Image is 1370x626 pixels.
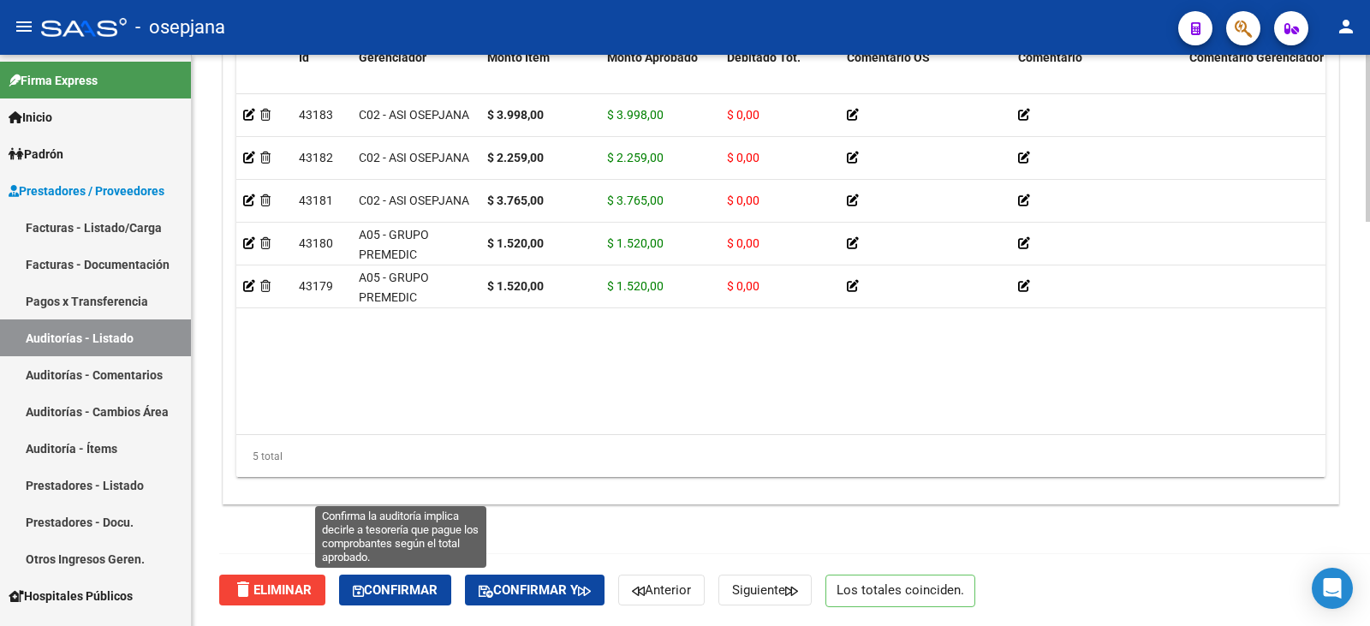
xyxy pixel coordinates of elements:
button: Anterior [618,575,705,605]
span: Siguiente [732,582,798,598]
span: Inicio [9,108,52,127]
datatable-header-cell: Comentario Gerenciador [1182,39,1354,115]
span: Monto Aprobado [607,51,698,64]
span: Gerenciador [359,51,426,64]
span: A05 - GRUPO PREMEDIC [359,228,429,261]
span: - osepjana [135,9,225,46]
p: Los totales coinciden. [825,575,975,607]
span: Hospitales Públicos [9,587,133,605]
span: $ 2.259,00 [607,151,664,164]
span: Prestadores / Proveedores [9,182,164,200]
span: 43182 [299,151,333,164]
mat-icon: delete [233,579,253,599]
div: 5 total [236,435,1325,478]
span: 43183 [299,108,333,122]
datatable-header-cell: Id [292,39,352,115]
button: Eliminar [219,575,325,605]
mat-icon: person [1336,16,1356,37]
span: Monto Item [487,51,550,64]
span: $ 3.765,00 [607,194,664,207]
span: Confirmar y [479,582,591,598]
span: A05 - GRUPO PREMEDIC [359,271,429,304]
strong: $ 2.259,00 [487,151,544,164]
span: $ 0,00 [727,194,759,207]
span: C02 - ASI OSEPJANA [359,151,469,164]
datatable-header-cell: Monto Item [480,39,600,115]
span: Id [299,51,309,64]
span: Comentario [1018,51,1082,64]
strong: $ 3.998,00 [487,108,544,122]
strong: $ 1.520,00 [487,279,544,293]
mat-icon: menu [14,16,34,37]
span: 43180 [299,236,333,250]
span: 43179 [299,279,333,293]
span: $ 0,00 [727,279,759,293]
span: Anterior [632,582,691,598]
span: C02 - ASI OSEPJANA [359,108,469,122]
span: Eliminar [233,582,312,598]
button: Confirmar [339,575,451,605]
datatable-header-cell: Comentario [1011,39,1182,115]
span: $ 0,00 [727,108,759,122]
button: Siguiente [718,575,812,605]
strong: $ 3.765,00 [487,194,544,207]
button: Confirmar y [465,575,605,605]
span: Comentario OS [847,51,930,64]
span: Confirmar [353,582,438,598]
span: $ 3.998,00 [607,108,664,122]
span: Debitado Tot. [727,51,801,64]
datatable-header-cell: Monto Aprobado [600,39,720,115]
span: $ 0,00 [727,236,759,250]
span: $ 1.520,00 [607,279,664,293]
span: 43181 [299,194,333,207]
datatable-header-cell: Debitado Tot. [720,39,840,115]
div: Open Intercom Messenger [1312,568,1353,609]
datatable-header-cell: Gerenciador [352,39,480,115]
span: C02 - ASI OSEPJANA [359,194,469,207]
strong: $ 1.520,00 [487,236,544,250]
span: Firma Express [9,71,98,90]
span: Padrón [9,145,63,164]
span: $ 0,00 [727,151,759,164]
datatable-header-cell: Comentario OS [840,39,1011,115]
span: Comentario Gerenciador [1189,51,1324,64]
span: $ 1.520,00 [607,236,664,250]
